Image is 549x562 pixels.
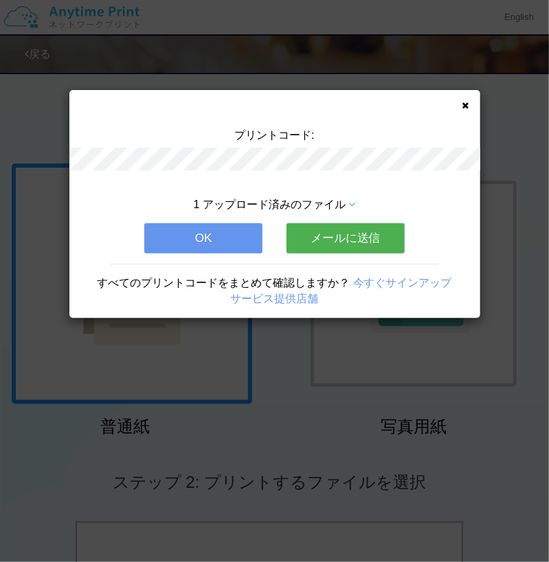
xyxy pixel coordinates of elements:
button: OK [144,223,262,254]
span: 1 アップロード済みのファイル [194,199,346,210]
span: プリントコード: [234,129,314,141]
button: メールに送信 [287,223,405,254]
a: 今すぐサインアップ [353,277,452,289]
a: サービス提供店舗 [231,293,319,304]
span: すべてのプリントコードをまとめて確認しますか？ [97,277,350,289]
